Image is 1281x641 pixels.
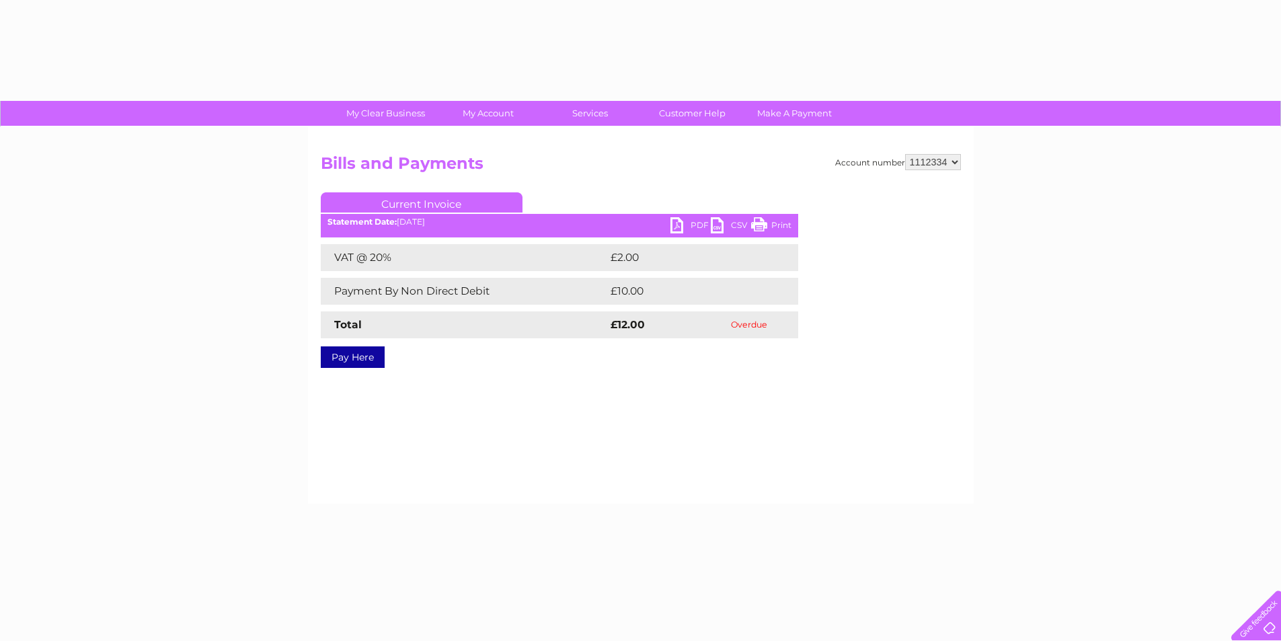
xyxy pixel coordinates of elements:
a: Pay Here [321,346,385,368]
td: £2.00 [607,244,767,271]
div: [DATE] [321,217,798,227]
a: CSV [711,217,751,237]
strong: Total [334,318,362,331]
a: Services [535,101,646,126]
h2: Bills and Payments [321,154,961,180]
div: Account number [835,154,961,170]
a: Make A Payment [739,101,850,126]
strong: £12.00 [611,318,645,331]
td: VAT @ 20% [321,244,607,271]
td: Overdue [700,311,798,338]
a: Print [751,217,791,237]
a: My Clear Business [330,101,441,126]
a: My Account [432,101,543,126]
a: Current Invoice [321,192,522,213]
td: £10.00 [607,278,771,305]
a: Customer Help [637,101,748,126]
a: PDF [670,217,711,237]
b: Statement Date: [327,217,397,227]
td: Payment By Non Direct Debit [321,278,607,305]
